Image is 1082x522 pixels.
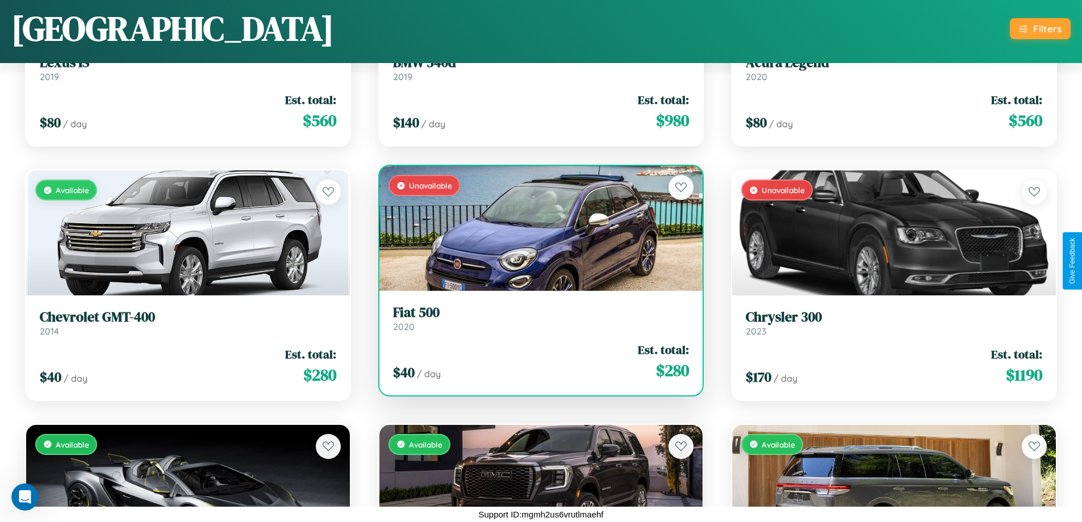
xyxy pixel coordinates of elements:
[769,118,793,130] span: / day
[40,309,336,325] h3: Chevrolet GMT-400
[746,309,1042,325] h3: Chrysler 300
[746,368,771,386] span: $ 170
[638,341,689,358] span: Est. total:
[64,373,87,384] span: / day
[421,118,445,130] span: / day
[40,71,59,82] span: 2019
[1006,364,1042,386] span: $ 1190
[11,5,334,52] h1: [GEOGRAPHIC_DATA]
[1009,109,1042,132] span: $ 560
[11,483,39,511] iframe: Intercom live chat
[409,181,452,190] span: Unavailable
[638,91,689,108] span: Est. total:
[393,363,415,382] span: $ 40
[762,440,795,449] span: Available
[478,507,603,522] p: Support ID: mgmh2us6vrutlmaehf
[746,55,1042,71] h3: Acura Legend
[56,185,89,195] span: Available
[285,91,336,108] span: Est. total:
[746,325,766,337] span: 2023
[746,71,767,82] span: 2020
[417,368,441,379] span: / day
[409,440,442,449] span: Available
[774,373,797,384] span: / day
[56,440,89,449] span: Available
[40,325,59,337] span: 2014
[393,321,415,332] span: 2020
[393,113,419,132] span: $ 140
[746,113,767,132] span: $ 80
[746,55,1042,82] a: Acura Legend2020
[40,113,61,132] span: $ 80
[393,304,690,321] h3: Fiat 500
[656,109,689,132] span: $ 980
[1010,18,1071,39] button: Filters
[393,71,412,82] span: 2019
[303,364,336,386] span: $ 280
[40,309,336,337] a: Chevrolet GMT-4002014
[40,55,336,82] a: Lexus IS2019
[746,309,1042,337] a: Chrysler 3002023
[991,346,1042,362] span: Est. total:
[991,91,1042,108] span: Est. total:
[762,185,805,195] span: Unavailable
[40,55,336,71] h3: Lexus IS
[1068,238,1076,284] div: Give Feedback
[285,346,336,362] span: Est. total:
[393,55,690,82] a: BMW 540d2019
[63,118,87,130] span: / day
[40,368,61,386] span: $ 40
[1033,23,1062,35] div: Filters
[393,55,690,71] h3: BMW 540d
[656,359,689,382] span: $ 280
[303,109,336,132] span: $ 560
[393,304,690,332] a: Fiat 5002020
